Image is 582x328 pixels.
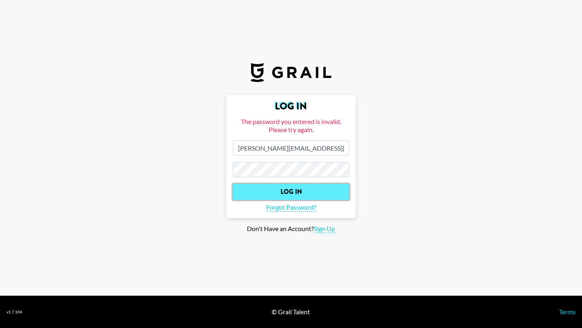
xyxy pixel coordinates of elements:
h2: Log In [233,101,349,111]
div: Don't Have an Account? [6,225,576,233]
span: Forgot Password? [266,203,316,212]
span: Sign Up [314,225,335,233]
img: Grail Talent Logo [251,63,331,82]
div: The password you entered is invalid. Please try again. [233,118,349,134]
div: © Grail Talent [272,308,310,316]
div: v 1.7.104 [6,309,22,315]
a: Terms [559,308,576,315]
input: Email [233,140,349,156]
input: Log In [233,184,349,200]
